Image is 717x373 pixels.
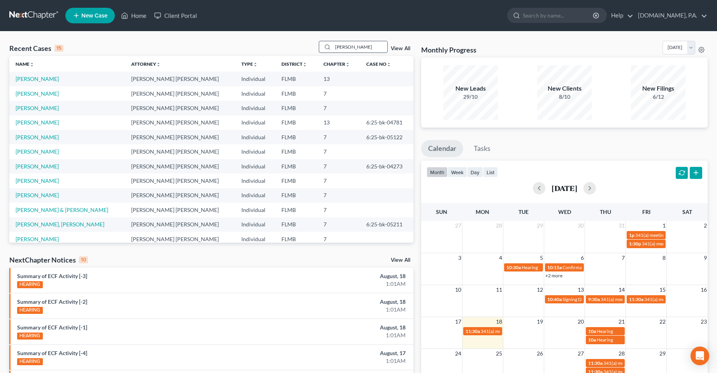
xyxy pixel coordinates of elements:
[125,130,235,144] td: [PERSON_NAME] [PERSON_NAME]
[536,349,544,358] span: 26
[275,188,317,203] td: FLMB
[333,41,387,53] input: Search by name...
[125,86,235,101] td: [PERSON_NAME] [PERSON_NAME]
[448,167,467,177] button: week
[467,167,483,177] button: day
[281,306,406,313] div: 1:01AM
[387,62,391,67] i: unfold_more
[577,285,585,294] span: 13
[9,255,88,264] div: NextChapter Notices
[281,349,406,357] div: August, 17
[518,208,529,215] span: Tue
[476,208,489,215] span: Mon
[235,72,275,86] td: Individual
[16,192,59,198] a: [PERSON_NAME]
[317,101,360,115] td: 7
[577,317,585,326] span: 20
[421,140,463,157] a: Calendar
[495,285,503,294] span: 11
[275,232,317,246] td: FLMB
[275,217,317,232] td: FLMB
[662,253,666,263] span: 8
[427,167,448,177] button: month
[659,349,666,358] span: 29
[281,324,406,331] div: August, 18
[659,285,666,294] span: 15
[275,203,317,217] td: FLMB
[16,148,59,155] a: [PERSON_NAME]
[481,328,511,334] span: 341(a) meeting
[17,358,43,365] div: HEARING
[16,177,59,184] a: [PERSON_NAME]
[703,221,708,230] span: 2
[547,296,562,302] span: 10:40a
[536,317,544,326] span: 19
[317,116,360,130] td: 13
[281,331,406,339] div: 1:01AM
[275,101,317,115] td: FLMB
[54,45,63,52] div: 15
[562,264,606,270] span: Confirmation hearing
[16,163,59,170] a: [PERSON_NAME]
[443,84,498,93] div: New Leads
[17,307,43,314] div: HEARING
[253,62,258,67] i: unfold_more
[618,285,626,294] span: 14
[539,253,544,263] span: 5
[275,72,317,86] td: FLMB
[275,173,317,188] td: FLMB
[495,349,503,358] span: 25
[601,296,631,302] span: 341(a) meeting
[631,93,685,101] div: 6/12
[345,62,350,67] i: unfold_more
[454,221,462,230] span: 27
[235,232,275,246] td: Individual
[618,349,626,358] span: 28
[17,333,43,340] div: HEARING
[436,208,447,215] span: Sun
[360,116,414,130] td: 6:25-bk-04781
[281,61,307,67] a: Districtunfold_more
[317,203,360,217] td: 7
[317,188,360,203] td: 7
[600,208,611,215] span: Thu
[125,101,235,115] td: [PERSON_NAME] [PERSON_NAME]
[317,159,360,173] td: 7
[552,184,577,192] h2: [DATE]
[317,130,360,144] td: 7
[235,86,275,101] td: Individual
[588,360,603,366] span: 11:30a
[537,84,592,93] div: New Clients
[317,72,360,86] td: 13
[631,84,685,93] div: New Filings
[125,232,235,246] td: [PERSON_NAME] [PERSON_NAME]
[16,75,59,82] a: [PERSON_NAME]
[150,9,201,23] a: Client Portal
[16,221,104,228] a: [PERSON_NAME], [PERSON_NAME]
[629,232,634,238] span: 1p
[536,221,544,230] span: 29
[17,324,87,331] a: Summary of ECF Activity [-1]
[495,317,503,326] span: 18
[360,217,414,232] td: 6:25-bk-05211
[16,134,59,140] a: [PERSON_NAME]
[498,253,503,263] span: 4
[466,328,480,334] span: 11:30a
[317,232,360,246] td: 7
[241,61,258,67] a: Typeunfold_more
[235,116,275,130] td: Individual
[156,62,161,67] i: unfold_more
[235,188,275,203] td: Individual
[700,317,708,326] span: 23
[597,337,613,343] span: Hearing
[635,232,666,238] span: 341(a) meeting
[16,207,108,213] a: [PERSON_NAME] & [PERSON_NAME]
[275,86,317,101] td: FLMB
[281,280,406,288] div: 1:01AM
[16,236,59,242] a: [PERSON_NAME]
[125,144,235,159] td: [PERSON_NAME] [PERSON_NAME]
[703,253,708,263] span: 9
[302,62,307,67] i: unfold_more
[360,130,414,144] td: 6:25-bk-05122
[125,159,235,173] td: [PERSON_NAME] [PERSON_NAME]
